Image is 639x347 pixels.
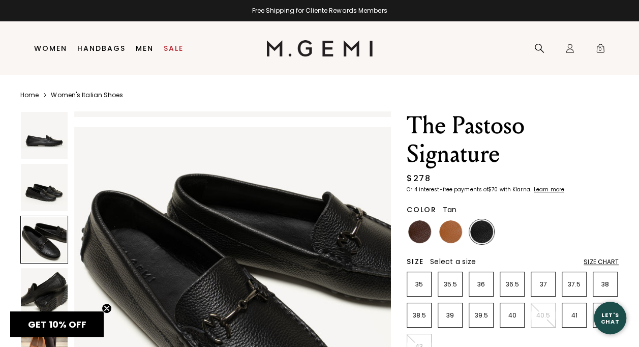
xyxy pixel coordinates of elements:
p: 38 [593,280,617,288]
p: 37 [531,280,555,288]
a: Sale [164,44,184,52]
a: Women [34,44,67,52]
p: 36.5 [500,280,524,288]
div: Size Chart [584,258,619,266]
img: Chocolate [408,220,431,243]
klarna-placement-style-body: with Klarna [499,186,532,193]
h2: Color [407,206,437,214]
h1: The Pastoso Signature [407,111,619,168]
img: The Pastoso Signature [21,268,68,315]
img: M.Gemi [266,40,373,56]
p: 35 [407,280,431,288]
p: 37.5 [562,280,586,288]
p: 38.5 [407,311,431,320]
klarna-placement-style-body: Or 4 interest-free payments of [407,186,488,193]
p: 40 [500,311,524,320]
img: Black [470,220,493,243]
span: 0 [595,45,605,55]
div: $278 [407,172,431,185]
p: 39 [438,311,462,320]
span: Select a size [430,256,476,267]
img: The Pastoso Signature [21,112,68,159]
a: Women's Italian Shoes [51,91,123,99]
a: Learn more [533,187,564,193]
img: The Pastoso Signature [21,164,68,211]
span: Tan [443,205,457,215]
button: Close teaser [102,303,112,313]
p: 41 [562,311,586,320]
klarna-placement-style-cta: Learn more [534,186,564,193]
p: 39.5 [469,311,493,320]
a: Handbags [77,44,126,52]
span: GET 10% OFF [28,318,86,331]
p: 35.5 [438,280,462,288]
p: 42 [593,311,617,320]
div: GET 10% OFFClose teaser [10,311,104,337]
p: 40.5 [531,311,555,320]
a: Home [20,91,39,99]
h2: Size [407,257,424,266]
klarna-placement-style-amount: $70 [488,186,498,193]
a: Men [136,44,154,52]
img: Tan [439,220,462,243]
p: 36 [469,280,493,288]
div: Let's Chat [594,311,626,324]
